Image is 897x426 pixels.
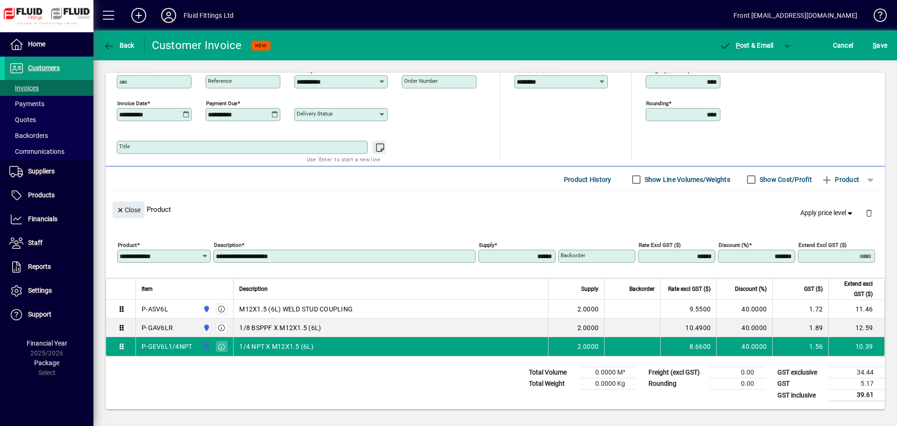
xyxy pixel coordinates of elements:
[101,37,137,54] button: Back
[719,242,749,248] mat-label: Discount (%)
[142,304,168,314] div: P-ASV6L
[214,242,242,248] mat-label: Description
[9,100,44,108] span: Payments
[208,78,232,84] mat-label: Reference
[9,148,64,155] span: Communications
[124,7,154,24] button: Add
[307,154,380,165] mat-hint: Use 'Enter' to start a new line
[666,342,711,351] div: 8.6600
[5,160,93,183] a: Suppliers
[524,378,580,390] td: Total Weight
[5,80,93,96] a: Invoices
[873,38,887,53] span: ave
[829,378,885,390] td: 5.17
[772,300,828,318] td: 1.72
[93,37,145,54] app-page-header-button: Back
[735,284,767,294] span: Discount (%)
[833,38,854,53] span: Cancel
[873,42,876,49] span: S
[870,37,890,54] button: Save
[831,37,856,54] button: Cancel
[28,239,43,246] span: Staff
[817,171,864,188] button: Product
[200,341,211,352] span: AUCKLAND
[5,303,93,326] a: Support
[772,318,828,337] td: 1.89
[28,64,60,72] span: Customers
[28,287,52,294] span: Settings
[800,208,854,218] span: Apply price level
[867,2,885,32] a: Knowledge Base
[797,205,858,222] button: Apply price level
[5,128,93,144] a: Backorders
[580,367,636,378] td: 0.0000 M³
[479,242,494,248] mat-label: Supply
[28,191,55,199] span: Products
[524,367,580,378] td: Total Volume
[798,242,847,248] mat-label: Extend excl GST ($)
[629,284,655,294] span: Backorder
[5,144,93,159] a: Communications
[34,359,59,367] span: Package
[5,255,93,279] a: Reports
[28,40,45,48] span: Home
[560,171,615,188] button: Product History
[154,7,184,24] button: Profile
[118,242,137,248] mat-label: Product
[580,378,636,390] td: 0.0000 Kg
[758,175,812,184] label: Show Cost/Profit
[577,323,599,332] span: 2.0000
[773,390,829,401] td: GST inclusive
[184,8,234,23] div: Fluid Fittings Ltd
[715,37,778,54] button: Post & Email
[9,84,39,92] span: Invoices
[110,205,147,214] app-page-header-button: Close
[858,202,880,224] button: Delete
[239,284,268,294] span: Description
[117,100,147,107] mat-label: Invoice date
[9,132,48,139] span: Backorders
[828,318,884,337] td: 12.59
[709,367,765,378] td: 0.00
[772,337,828,356] td: 1.56
[5,96,93,112] a: Payments
[142,323,173,332] div: P-GAV6LR
[142,342,192,351] div: P-GEV6L1/4NPT
[828,300,884,318] td: 11.46
[709,378,765,390] td: 0.00
[716,337,772,356] td: 40.0000
[666,304,711,314] div: 9.5500
[5,279,93,303] a: Settings
[639,242,681,248] mat-label: Rate excl GST ($)
[200,323,211,333] span: AUCKLAND
[103,42,135,49] span: Back
[5,208,93,231] a: Financials
[581,284,598,294] span: Supply
[142,284,153,294] span: Item
[828,337,884,356] td: 10.39
[643,175,730,184] label: Show Line Volumes/Weights
[297,110,333,117] mat-label: Delivery status
[9,116,36,123] span: Quotes
[239,342,313,351] span: 1/4 NPT X M12X1.5 (6L)
[577,342,599,351] span: 2.0000
[564,172,612,187] span: Product History
[404,78,438,84] mat-label: Order number
[5,33,93,56] a: Home
[834,279,873,299] span: Extend excl GST ($)
[28,263,51,270] span: Reports
[119,143,130,150] mat-label: Title
[668,284,711,294] span: Rate excl GST ($)
[200,304,211,314] span: AUCKLAND
[829,390,885,401] td: 39.61
[113,202,144,218] button: Close
[116,202,141,218] span: Close
[804,284,823,294] span: GST ($)
[773,367,829,378] td: GST exclusive
[646,100,669,107] mat-label: Rounding
[28,167,55,175] span: Suppliers
[239,304,353,314] span: M12X1.5 (6L) WELD STUD COUPLING
[28,215,57,223] span: Financials
[719,42,774,49] span: ost & Email
[106,192,885,226] div: Product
